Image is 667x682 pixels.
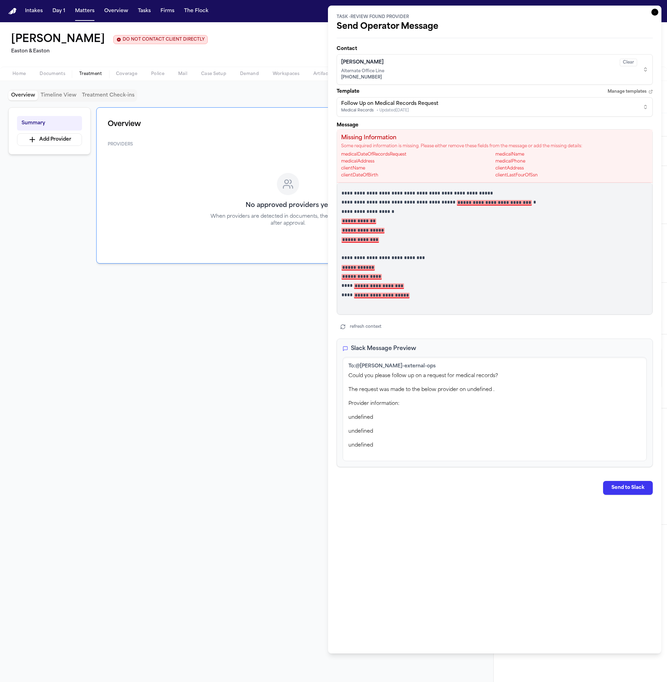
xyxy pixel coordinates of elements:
h3: Slack Message Preview [351,344,416,353]
span: Treatment [79,71,102,77]
span: [PERSON_NAME] [341,59,384,66]
span: Home [13,71,26,77]
img: Finch Logo [8,8,17,15]
span: Manage templates [608,89,647,94]
span: DO NOT CONTACT CLIENT DIRECTLY [123,37,205,42]
button: Intakes [22,5,46,17]
button: Edit matter name [11,33,105,46]
button: refresh context [337,322,385,332]
span: Alternate Office Line [341,68,637,74]
span: Demand [240,71,259,77]
div: To: @[PERSON_NAME]-external-ops [348,363,641,370]
div: clientAddress [495,166,648,171]
span: Mail [178,71,187,77]
button: Clear [620,59,637,66]
div: medicalDateOfRecordsRequest [341,152,494,157]
button: Send to Slack [603,481,653,495]
div: clientLastFourOfSsn [495,173,648,178]
div: medicalName [495,152,648,157]
div: clientName [341,166,494,171]
label: Message [337,123,359,128]
div: Follow Up on Medical Records Request [341,100,438,107]
div: clientDateOfBirth [341,173,494,178]
h4: Missing Information [341,134,648,142]
button: Edit client contact restriction [113,35,208,44]
h3: No approved providers yet [246,201,330,210]
a: Home [8,8,17,15]
span: Providers [108,142,133,147]
h1: [PERSON_NAME] [11,33,105,46]
span: [PHONE_NUMBER] [341,75,637,80]
button: Day 1 [50,5,68,17]
span: Documents [40,71,65,77]
span: Medical Records [341,108,374,114]
h2: Easton & Easton [11,47,208,56]
span: Coverage [116,71,137,77]
span: Case Setup [201,71,226,77]
span: Workspaces [273,71,299,77]
span: Police [151,71,164,77]
button: Matters [72,5,97,17]
button: Summary [17,116,82,131]
label: Contact [337,47,653,51]
div: medicalPhone [495,159,648,164]
span: Artifacts [313,71,332,77]
div: medicalAddress [341,159,494,164]
button: Treatment Check-ins [79,91,137,100]
span: Template [337,89,360,94]
h1: Overview [108,119,468,130]
button: The Flock [181,5,211,17]
span: • Updated [DATE] [377,108,409,114]
p: Some required information is missing. Please either remove these fields from the message or add t... [341,143,648,149]
button: Firms [158,5,177,17]
h2: Send Operator Message [337,21,653,32]
button: Overview [101,5,131,17]
button: Add Provider [17,133,82,146]
div: Could you please follow up on a request for medical records? The request was made to the below pr... [348,373,641,532]
p: When providers are detected in documents, they'll appear here after approval. [210,213,366,227]
button: Overview [8,91,38,100]
span: TASK - Review Found Provider [337,14,653,20]
button: Timeline View [38,91,79,100]
a: Manage templates [608,89,653,94]
button: Tasks [135,5,154,17]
